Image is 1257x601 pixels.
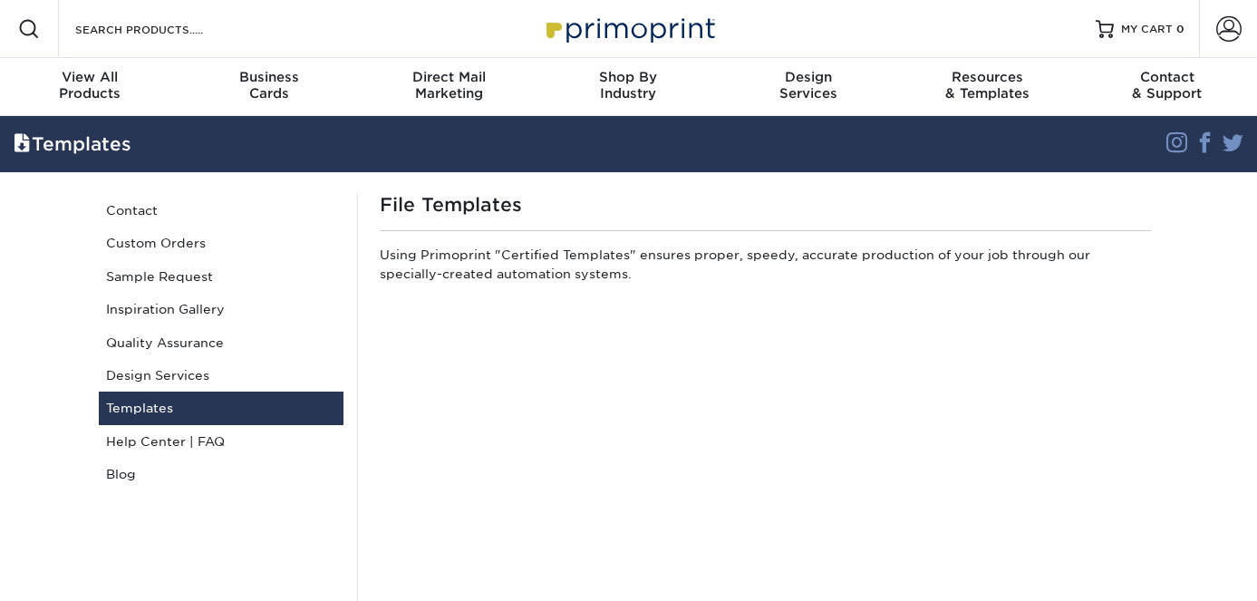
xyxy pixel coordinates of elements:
a: BusinessCards [179,58,359,116]
span: 0 [1176,23,1184,35]
p: Using Primoprint "Certified Templates" ensures proper, speedy, accurate production of your job th... [380,246,1151,290]
a: Contact& Support [1078,58,1257,116]
span: Business [179,69,359,85]
a: Custom Orders [99,227,343,259]
a: Blog [99,458,343,490]
a: Direct MailMarketing [359,58,538,116]
input: SEARCH PRODUCTS..... [73,18,250,40]
span: MY CART [1121,22,1173,37]
a: Design Services [99,359,343,392]
a: Help Center | FAQ [99,425,343,458]
div: & Templates [898,69,1078,102]
div: Cards [179,69,359,102]
a: Contact [99,194,343,227]
span: Contact [1078,69,1257,85]
div: Services [719,69,898,102]
h1: File Templates [380,194,1151,216]
a: Quality Assurance [99,326,343,359]
div: Marketing [359,69,538,102]
div: Industry [538,69,718,102]
a: Inspiration Gallery [99,293,343,325]
div: & Support [1078,69,1257,102]
span: Resources [898,69,1078,85]
a: DesignServices [719,58,898,116]
span: Design [719,69,898,85]
a: Sample Request [99,260,343,293]
span: Shop By [538,69,718,85]
a: Resources& Templates [898,58,1078,116]
img: Primoprint [538,9,720,48]
a: Shop ByIndustry [538,58,718,116]
a: Templates [99,392,343,424]
span: Direct Mail [359,69,538,85]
